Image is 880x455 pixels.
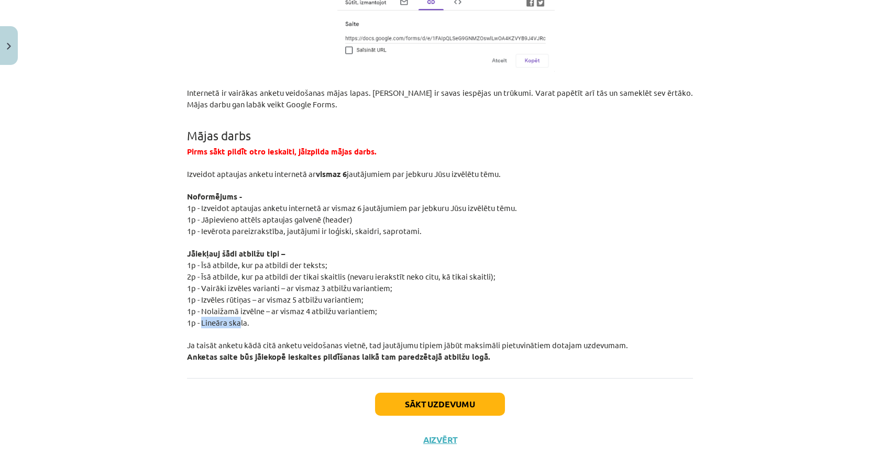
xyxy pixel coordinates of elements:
span: Izveidot aptaujas anketu internetā ar jautājumiem par jebkuru Jūsu izvēlētu tēmu. [187,169,501,179]
b: Noformējums - [187,191,242,202]
span: 2p - Īsā atbilde, kur pa atbildi der tikai skaitlis (nevaru ierakstīt neko citu, kā tikai skaitli); [187,271,496,281]
img: icon-close-lesson-0947bae3869378f0d4975bcd49f059093ad1ed9edebbc8119c70593378902aed.svg [7,43,11,50]
span: 1p - Ievērota pareizrakstība, jautājumi ir loģiski, skaidri, saprotami. [187,226,422,236]
span: 1p - Lineāra skala. [187,317,249,327]
span: 1p - Jāpievieno attēls aptaujas galvenē (header) [187,214,353,224]
span: Ja taisāt anketu kādā citā anketu veidošanas vietnē, tad jautājumu tipiem jābūt maksimāli pietuvi... [187,340,628,350]
button: Sākt uzdevumu [375,393,505,416]
span: Internetā ir vairākas anketu veidošanas mājas lapas. [PERSON_NAME] ir savas iespējas un trūkumi. ... [187,87,693,109]
b: Jāiekļauj šādi atbilžu tipi – [187,248,285,259]
span: 1p - Nolaižamā izvēlne – ar vismaz 4 atbilžu variantiem; [187,306,377,316]
span: 1p - Izvēles rūtiņas – ar vismaz 5 atbilžu variantiem; [187,294,364,304]
button: Aizvērt [420,435,460,445]
b: vismaz 6 [316,169,347,179]
span: Pirms sākt pildīt otro ieskaiti, jāizpilda mājas darbs. [187,146,377,157]
span: 1p - Īsā atbilde, kur pa atbildi der teksts; [187,260,327,270]
h1: Mājas darbs [187,110,693,142]
span: 1p - Izveidot aptaujas anketu internetā ar vismaz 6 jautājumiem par jebkuru Jūsu izvēlētu tēmu. [187,203,517,213]
span: 1p - Vairāki izvēles varianti – ar vismaz 3 atbilžu variantiem; [187,283,392,293]
span: Anketas saite būs jāiekopē ieskaites pildīšanas laikā tam paredzētajā atbilžu logā. [187,351,490,362]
